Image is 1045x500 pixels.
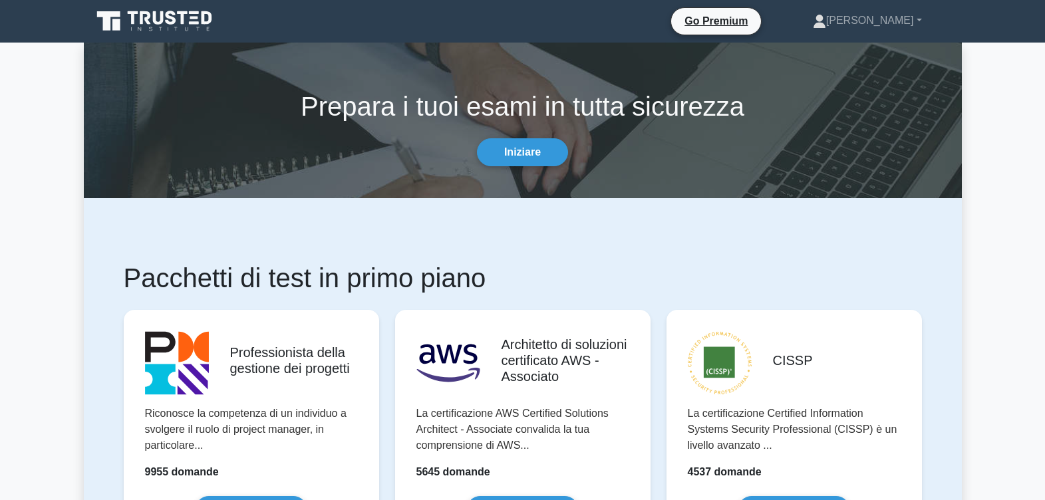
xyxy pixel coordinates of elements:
[676,13,756,29] a: Go Premium
[84,90,962,122] h1: Prepara i tuoi esami in tutta sicurezza
[477,138,568,166] a: Iniziare
[124,262,922,294] h1: Pacchetti di test in primo piano
[826,15,914,26] font: [PERSON_NAME]
[781,7,954,34] a: [PERSON_NAME]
